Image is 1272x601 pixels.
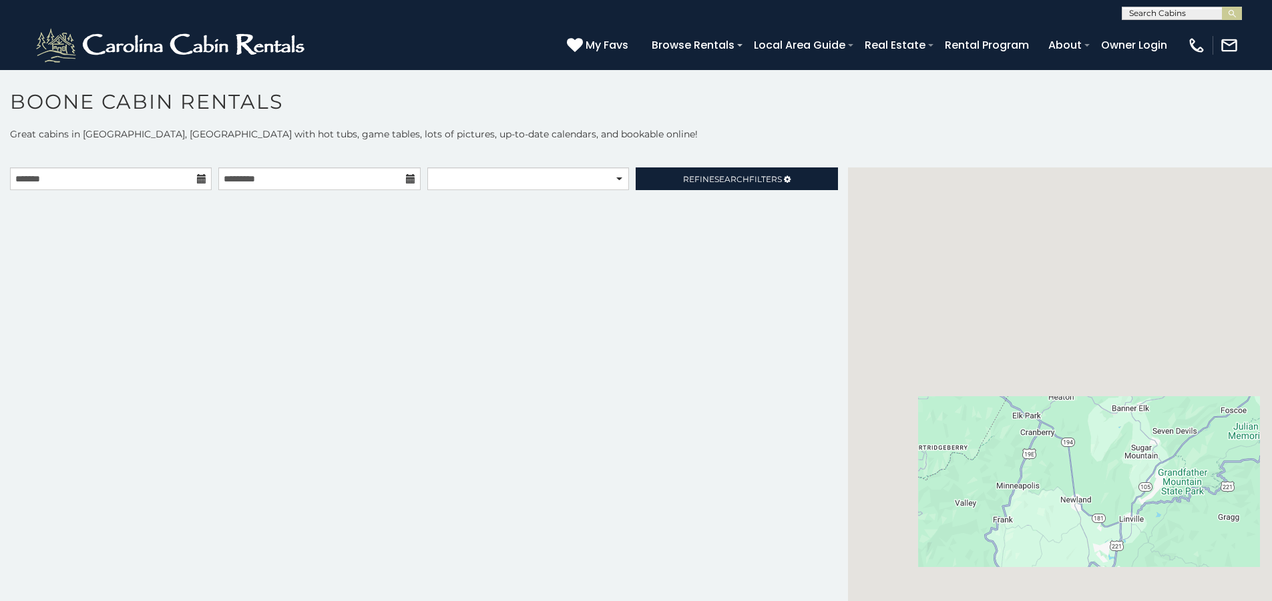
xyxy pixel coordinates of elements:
[33,25,310,65] img: White-1-2.png
[645,33,741,57] a: Browse Rentals
[1220,36,1239,55] img: mail-regular-white.png
[858,33,932,57] a: Real Estate
[938,33,1036,57] a: Rental Program
[1187,36,1206,55] img: phone-regular-white.png
[586,37,628,53] span: My Favs
[714,174,749,184] span: Search
[747,33,852,57] a: Local Area Guide
[1042,33,1088,57] a: About
[1094,33,1174,57] a: Owner Login
[683,174,782,184] span: Refine Filters
[567,37,632,54] a: My Favs
[636,167,837,190] a: RefineSearchFilters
